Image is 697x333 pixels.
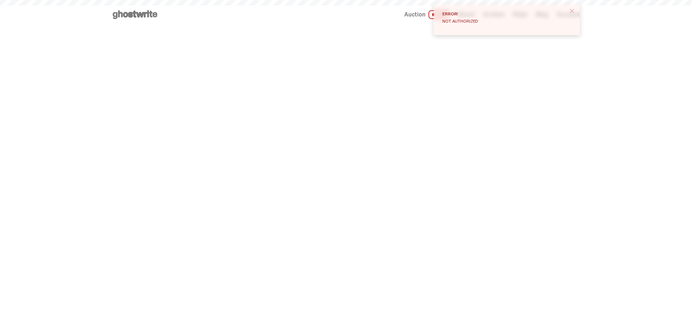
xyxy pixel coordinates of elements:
button: close [565,4,578,18]
span: Auction [404,12,426,18]
div: Error! [442,12,565,16]
div: Not Authorized [442,19,565,23]
a: Auction LIVE [404,10,449,19]
span: LIVE [428,10,449,19]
